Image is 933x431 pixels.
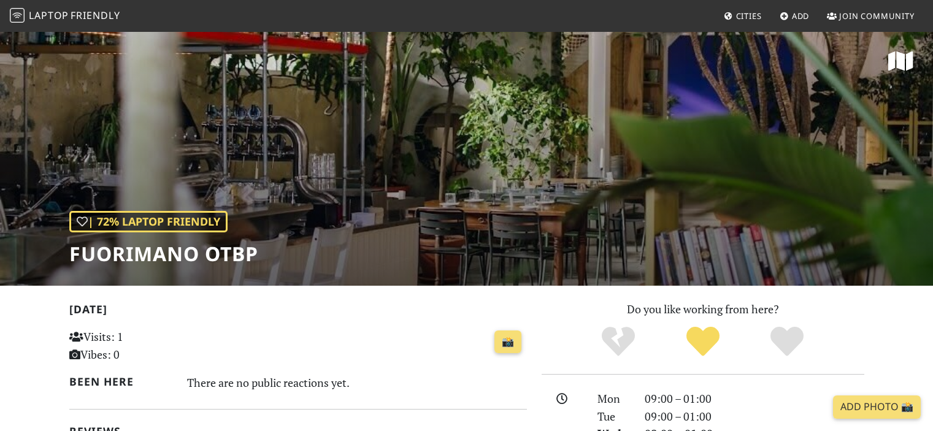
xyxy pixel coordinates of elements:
[745,325,829,359] div: Definitely!
[10,8,25,23] img: LaptopFriendly
[69,375,173,388] h2: Been here
[71,9,120,22] span: Friendly
[661,325,745,359] div: Yes
[187,373,527,392] div: There are no public reactions yet.
[69,328,212,364] p: Visits: 1 Vibes: 0
[69,303,527,321] h2: [DATE]
[494,330,521,354] a: 📸
[576,325,661,359] div: No
[10,6,120,27] a: LaptopFriendly LaptopFriendly
[29,9,69,22] span: Laptop
[69,211,228,232] div: In general, do you like working from here?
[637,390,872,408] div: 09:00 – 01:00
[775,5,815,27] a: Add
[590,390,637,408] div: Mon
[736,10,762,21] span: Cities
[839,10,915,21] span: Join Community
[822,5,920,27] a: Join Community
[542,300,864,318] p: Do you like working from here?
[792,10,810,21] span: Add
[590,408,637,425] div: Tue
[833,395,921,419] a: Add Photo 📸
[719,5,767,27] a: Cities
[637,408,872,425] div: 09:00 – 01:00
[69,242,258,265] h1: Fuorimano OTBP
